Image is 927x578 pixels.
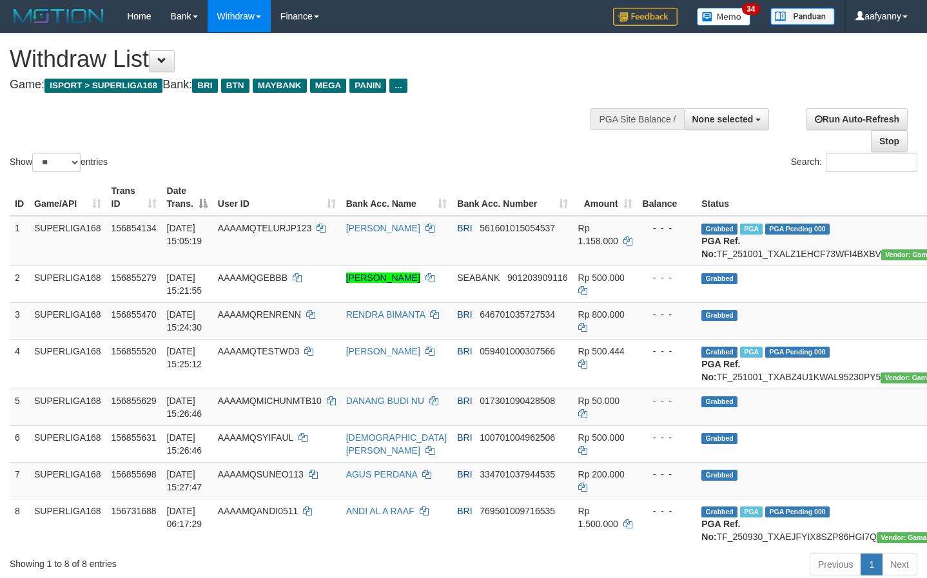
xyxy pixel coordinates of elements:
span: Rp 200.000 [578,469,625,479]
span: Rp 50.000 [578,396,620,406]
div: - - - [643,431,692,444]
span: [DATE] 15:26:46 [167,396,202,419]
span: Copy 059401000307566 to clipboard [480,346,555,356]
span: 156855279 [112,273,157,283]
span: 156854134 [112,223,157,233]
div: - - - [643,222,692,235]
span: PGA Pending [765,224,830,235]
td: SUPERLIGA168 [29,499,106,548]
span: BRI [192,79,217,93]
span: Copy 646701035727534 to clipboard [480,309,555,320]
td: 1 [10,216,29,266]
input: Search: [826,153,917,172]
span: Grabbed [701,506,737,517]
b: PGA Ref. No: [701,519,740,542]
span: ISPORT > SUPERLIGA168 [44,79,162,93]
th: Date Trans.: activate to sort column descending [162,179,213,216]
td: 4 [10,339,29,389]
span: 156855631 [112,432,157,443]
span: MAYBANK [253,79,307,93]
th: Balance [638,179,697,216]
span: Rp 800.000 [578,309,625,320]
span: 156855470 [112,309,157,320]
div: - - - [643,505,692,517]
span: Grabbed [701,310,737,321]
span: AAAAMQGEBBB [218,273,288,283]
div: - - - [643,468,692,481]
a: Run Auto-Refresh [806,108,908,130]
span: Grabbed [701,347,737,358]
a: Stop [871,130,908,152]
a: DANANG BUDI NU [346,396,424,406]
span: BRI [457,469,472,479]
span: AAAAMQMICHUNMTB10 [218,396,322,406]
span: SEABANK [457,273,500,283]
a: AGUS PERDANA [346,469,417,479]
img: MOTION_logo.png [10,6,108,26]
td: SUPERLIGA168 [29,339,106,389]
select: Showentries [32,153,81,172]
span: Copy 769501009716535 to clipboard [480,506,555,516]
span: BTN [221,79,249,93]
span: None selected [692,114,754,124]
span: [DATE] 15:21:55 [167,273,202,296]
img: Button%20Memo.svg [697,8,751,26]
span: Rp 1.500.000 [578,506,618,529]
span: BRI [457,432,472,443]
div: Showing 1 to 8 of 8 entries [10,552,376,570]
label: Show entries [10,153,108,172]
b: PGA Ref. No: [701,236,740,259]
span: Grabbed [701,470,737,481]
span: Copy 561601015054537 to clipboard [480,223,555,233]
td: SUPERLIGA168 [29,265,106,302]
th: Trans ID: activate to sort column ascending [106,179,162,216]
th: Bank Acc. Number: activate to sort column ascending [452,179,572,216]
td: SUPERLIGA168 [29,216,106,266]
span: [DATE] 15:24:30 [167,309,202,332]
span: Rp 500.000 [578,432,625,443]
a: Next [882,554,917,575]
span: Marked by aafromsomean [740,506,763,517]
div: - - - [643,308,692,321]
span: Grabbed [701,433,737,444]
td: 5 [10,389,29,425]
div: - - - [643,271,692,284]
th: User ID: activate to sort column ascending [213,179,341,216]
span: MEGA [310,79,347,93]
td: 6 [10,425,29,462]
td: 7 [10,462,29,499]
span: Marked by aafmaleo [740,347,763,358]
a: [PERSON_NAME] [346,273,420,283]
span: 156731688 [112,506,157,516]
a: ANDI AL A RAAF [346,506,415,516]
span: 34 [742,3,759,15]
label: Search: [791,153,917,172]
span: AAAAMQRENRENN [218,309,301,320]
span: 156855520 [112,346,157,356]
span: 156855629 [112,396,157,406]
span: Grabbed [701,396,737,407]
span: PGA Pending [765,506,830,517]
span: [DATE] 15:05:19 [167,223,202,246]
span: AAAAMQSUNEO113 [218,469,304,479]
td: SUPERLIGA168 [29,389,106,425]
span: ... [389,79,407,93]
div: - - - [643,394,692,407]
span: Copy 334701037944535 to clipboard [480,469,555,479]
a: Previous [810,554,861,575]
td: 8 [10,499,29,548]
a: [PERSON_NAME] [346,346,420,356]
span: [DATE] 15:25:12 [167,346,202,369]
span: Grabbed [701,273,737,284]
th: ID [10,179,29,216]
td: SUPERLIGA168 [29,462,106,499]
span: Rp 500.000 [578,273,625,283]
div: PGA Site Balance / [590,108,683,130]
th: Game/API: activate to sort column ascending [29,179,106,216]
div: - - - [643,345,692,358]
td: 3 [10,302,29,339]
a: RENDRA BIMANTA [346,309,425,320]
b: PGA Ref. No: [701,359,740,382]
span: Grabbed [701,224,737,235]
span: BRI [457,506,472,516]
